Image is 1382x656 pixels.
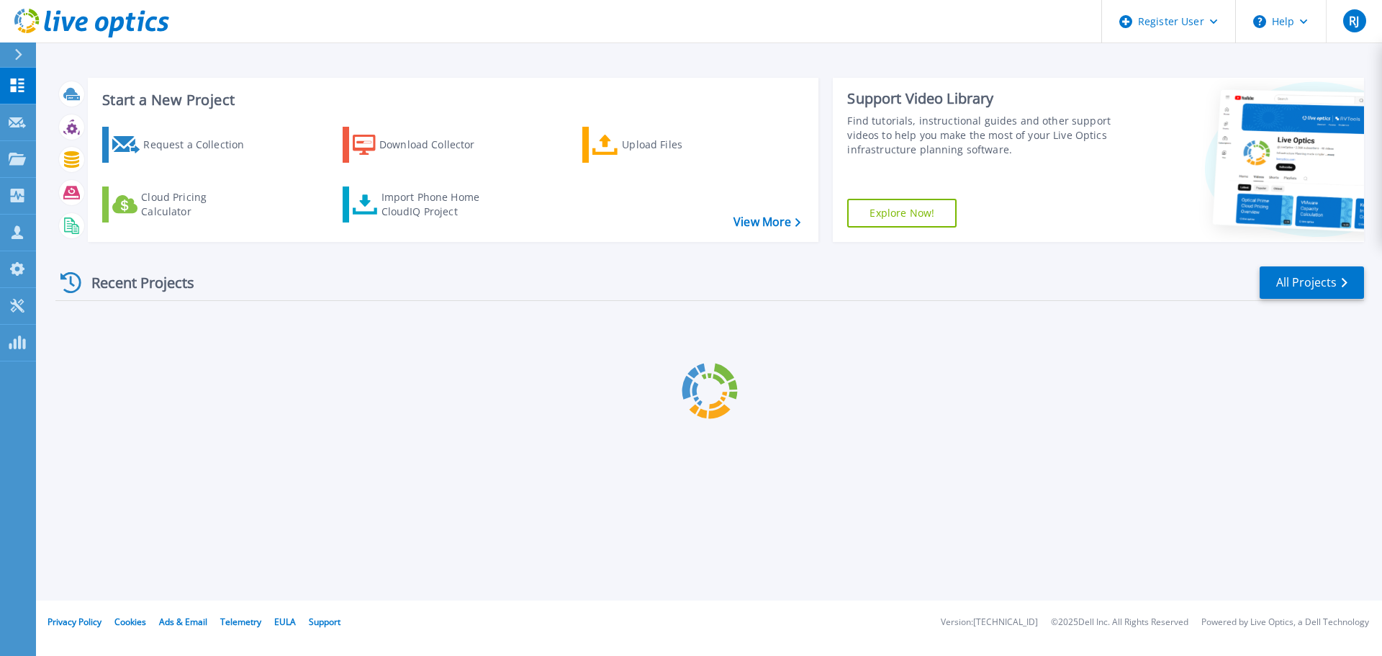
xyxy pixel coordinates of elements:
a: Upload Files [582,127,743,163]
li: Version: [TECHNICAL_ID] [941,618,1038,627]
span: RJ [1349,15,1359,27]
div: Download Collector [379,130,494,159]
a: EULA [274,616,296,628]
a: Privacy Policy [48,616,101,628]
div: Upload Files [622,130,737,159]
h3: Start a New Project [102,92,800,108]
div: Request a Collection [143,130,258,159]
div: Cloud Pricing Calculator [141,190,256,219]
a: Cookies [114,616,146,628]
div: Support Video Library [847,89,1118,108]
a: Request a Collection [102,127,263,163]
a: Support [309,616,340,628]
li: © 2025 Dell Inc. All Rights Reserved [1051,618,1188,627]
li: Powered by Live Optics, a Dell Technology [1201,618,1369,627]
a: Telemetry [220,616,261,628]
a: Download Collector [343,127,503,163]
a: View More [733,215,800,229]
a: All Projects [1260,266,1364,299]
div: Import Phone Home CloudIQ Project [381,190,494,219]
a: Cloud Pricing Calculator [102,187,263,223]
div: Recent Projects [55,265,214,300]
a: Ads & Email [159,616,207,628]
a: Explore Now! [847,199,957,228]
div: Find tutorials, instructional guides and other support videos to help you make the most of your L... [847,114,1118,157]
